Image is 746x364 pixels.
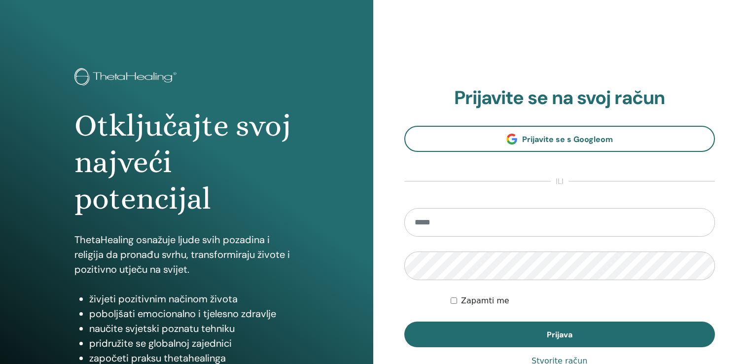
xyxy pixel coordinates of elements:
li: naučite svjetski poznatu tehniku [89,321,298,336]
button: Prijava [404,322,715,347]
h1: Otključajte svoj najveći potencijal [74,108,298,218]
h2: Prijavite se na svoj račun [404,87,715,109]
label: Zapamti me [461,295,509,307]
span: Prijava [547,329,572,340]
span: Prijavite se s Googleom [522,134,613,145]
div: Keep me authenticated indefinitely or until I manually logout [451,295,715,307]
span: ili [551,176,568,187]
li: poboljšati emocionalno i tjelesno zdravlje [89,306,298,321]
li: živjeti pozitivnim načinom života [89,291,298,306]
p: ThetaHealing osnažuje ljude svih pozadina i religija da pronađu svrhu, transformiraju živote i po... [74,232,298,277]
a: Prijavite se s Googleom [404,126,715,152]
li: pridružite se globalnoj zajednici [89,336,298,351]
